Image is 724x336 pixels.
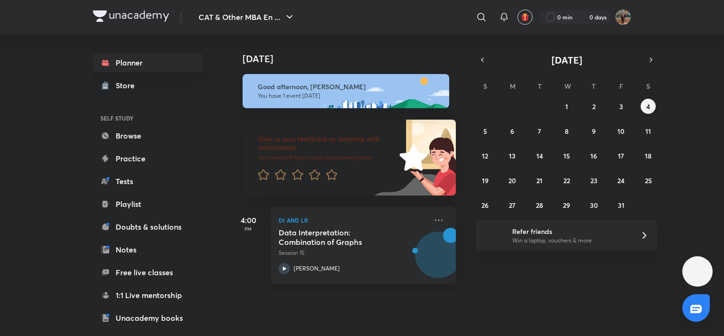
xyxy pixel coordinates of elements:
abbr: October 12, 2025 [482,151,488,160]
p: Win a laptop, vouchers & more [512,236,629,245]
a: Practice [93,149,203,168]
img: referral [483,226,502,245]
abbr: October 7, 2025 [538,127,541,136]
button: October 30, 2025 [586,197,601,213]
abbr: October 30, 2025 [590,201,598,210]
button: October 19, 2025 [478,173,493,188]
img: Harshit Verma [615,9,631,25]
img: ttu [692,266,703,277]
a: Unacademy books [93,308,203,327]
button: October 25, 2025 [641,173,656,188]
div: Store [116,80,140,91]
abbr: October 27, 2025 [509,201,516,210]
abbr: Friday [619,82,623,91]
p: [PERSON_NAME] [294,264,340,273]
img: feedback_image [367,120,456,196]
abbr: October 25, 2025 [645,176,652,185]
button: October 6, 2025 [505,123,520,139]
abbr: Saturday [646,82,650,91]
a: Free live classes [93,263,203,282]
p: Your word will help make Unacademy better [258,154,396,161]
abbr: October 1, 2025 [565,102,568,111]
button: October 31, 2025 [614,197,629,213]
button: October 7, 2025 [532,123,547,139]
a: Planner [93,53,203,72]
button: October 17, 2025 [614,148,629,163]
button: October 15, 2025 [559,148,574,163]
abbr: October 28, 2025 [536,201,543,210]
abbr: October 15, 2025 [563,151,570,160]
abbr: October 22, 2025 [563,176,570,185]
button: October 14, 2025 [532,148,547,163]
button: CAT & Other MBA En ... [193,8,301,27]
abbr: Monday [510,82,516,91]
abbr: Thursday [592,82,596,91]
abbr: October 5, 2025 [483,127,487,136]
a: Playlist [93,195,203,214]
abbr: October 16, 2025 [590,151,597,160]
abbr: October 18, 2025 [645,151,652,160]
abbr: October 29, 2025 [563,201,570,210]
abbr: October 14, 2025 [536,151,543,160]
abbr: October 4, 2025 [646,102,650,111]
abbr: October 26, 2025 [481,201,489,210]
button: October 24, 2025 [614,173,629,188]
button: October 3, 2025 [614,99,629,114]
button: October 20, 2025 [505,173,520,188]
img: afternoon [243,74,449,108]
button: October 4, 2025 [641,99,656,114]
button: [DATE] [489,53,644,66]
abbr: October 23, 2025 [590,176,597,185]
img: avatar [521,13,529,21]
button: October 29, 2025 [559,197,574,213]
a: Company Logo [93,10,169,24]
span: [DATE] [552,54,582,66]
p: You have 1 event [DATE] [258,92,441,100]
img: streak [578,12,588,22]
button: October 27, 2025 [505,197,520,213]
button: October 21, 2025 [532,173,547,188]
p: PM [229,226,267,232]
a: Doubts & solutions [93,217,203,236]
button: October 28, 2025 [532,197,547,213]
button: avatar [517,9,533,25]
img: Company Logo [93,10,169,22]
abbr: October 10, 2025 [617,127,624,136]
abbr: October 11, 2025 [645,127,651,136]
abbr: October 17, 2025 [618,151,624,160]
abbr: October 31, 2025 [618,201,624,210]
h5: Data Interpretation: Combination of Graphs [279,228,397,247]
button: October 5, 2025 [478,123,493,139]
img: Avatar [416,237,461,282]
h6: SELF STUDY [93,110,203,126]
a: Tests [93,172,203,191]
p: Session 15 [279,249,427,257]
button: October 1, 2025 [559,99,574,114]
abbr: October 3, 2025 [619,102,623,111]
button: October 10, 2025 [614,123,629,139]
h6: Give us your feedback on learning with Unacademy [258,135,396,152]
abbr: October 24, 2025 [617,176,624,185]
abbr: October 13, 2025 [509,151,516,160]
a: Store [93,76,203,95]
p: DI and LR [279,215,427,226]
abbr: Wednesday [564,82,571,91]
a: 1:1 Live mentorship [93,286,203,305]
button: October 11, 2025 [641,123,656,139]
abbr: October 20, 2025 [508,176,516,185]
button: October 13, 2025 [505,148,520,163]
abbr: Tuesday [538,82,542,91]
h6: Refer friends [512,226,629,236]
button: October 23, 2025 [586,173,601,188]
button: October 18, 2025 [641,148,656,163]
button: October 12, 2025 [478,148,493,163]
button: October 22, 2025 [559,173,574,188]
abbr: October 6, 2025 [510,127,514,136]
h6: Good afternoon, [PERSON_NAME] [258,83,441,91]
button: October 9, 2025 [586,123,601,139]
abbr: October 21, 2025 [536,176,543,185]
button: October 2, 2025 [586,99,601,114]
button: October 16, 2025 [586,148,601,163]
a: Browse [93,126,203,145]
h5: 4:00 [229,215,267,226]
